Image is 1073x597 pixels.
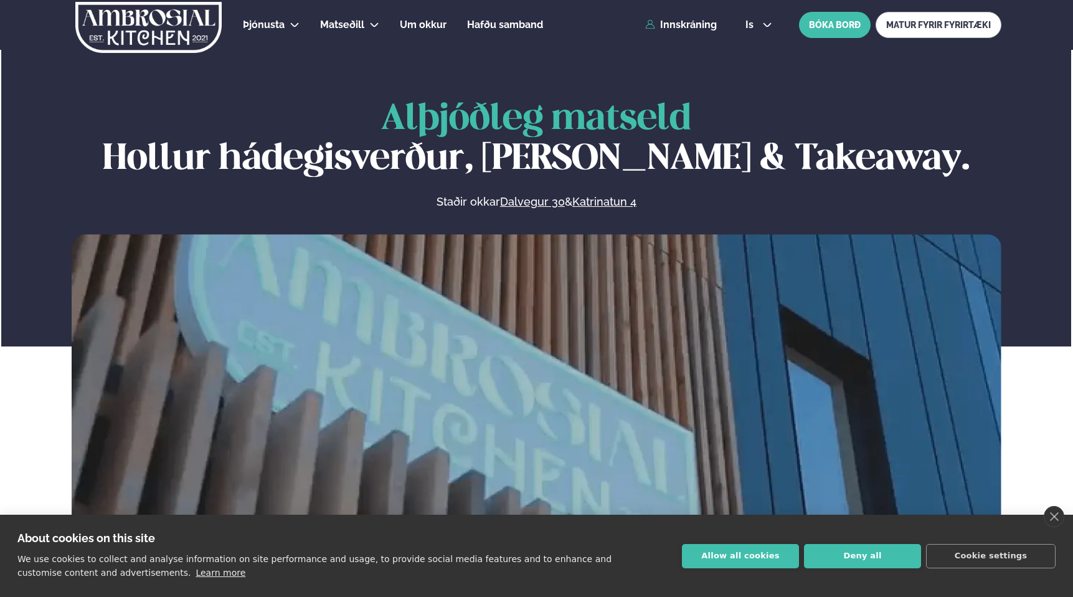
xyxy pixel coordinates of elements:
[1044,506,1064,527] a: close
[320,17,364,32] a: Matseðill
[572,194,636,209] a: Katrinatun 4
[196,568,245,578] a: Learn more
[645,19,717,31] a: Innskráning
[381,102,691,136] span: Alþjóðleg matseld
[74,2,223,53] img: logo
[500,194,565,209] a: Dalvegur 30
[467,17,543,32] a: Hafðu samband
[804,544,921,568] button: Deny all
[682,544,799,568] button: Allow all cookies
[400,19,447,31] span: Um okkur
[243,17,285,32] a: Þjónusta
[243,19,285,31] span: Þjónusta
[17,532,155,545] strong: About cookies on this site
[467,19,543,31] span: Hafðu samband
[17,554,612,578] p: We use cookies to collect and analyse information on site performance and usage, to provide socia...
[320,19,364,31] span: Matseðill
[72,100,1001,179] h1: Hollur hádegisverður, [PERSON_NAME] & Takeaway.
[301,194,772,209] p: Staðir okkar &
[745,20,757,30] span: is
[926,544,1056,568] button: Cookie settings
[876,12,1001,38] a: MATUR FYRIR FYRIRTÆKI
[400,17,447,32] a: Um okkur
[799,12,871,38] button: BÓKA BORÐ
[735,20,782,30] button: is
